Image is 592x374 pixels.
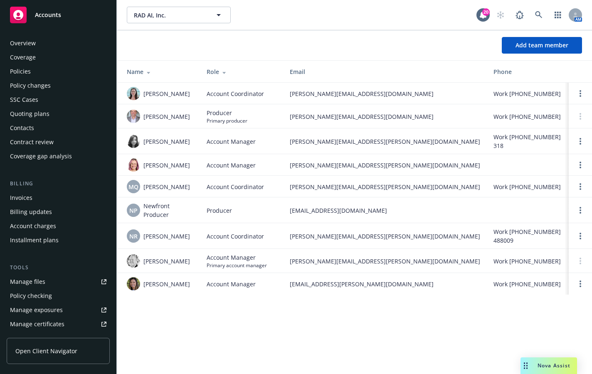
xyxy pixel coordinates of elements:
[127,254,140,268] img: photo
[7,51,110,64] a: Coverage
[143,89,190,98] span: [PERSON_NAME]
[493,133,563,150] span: Work [PHONE_NUMBER] 318
[493,227,563,245] span: Work [PHONE_NUMBER] 488009
[520,357,577,374] button: Nova Assist
[207,108,247,117] span: Producer
[207,117,247,124] span: Primary producer
[143,182,190,191] span: [PERSON_NAME]
[575,89,585,98] a: Open options
[143,161,190,170] span: [PERSON_NAME]
[493,112,561,121] span: Work [PHONE_NUMBER]
[207,206,232,215] span: Producer
[207,137,256,146] span: Account Manager
[493,182,561,191] span: Work [PHONE_NUMBER]
[207,89,264,98] span: Account Coordinator
[493,67,563,76] div: Phone
[10,303,63,317] div: Manage exposures
[207,182,264,191] span: Account Coordinator
[207,232,264,241] span: Account Coordinator
[290,137,480,146] span: [PERSON_NAME][EMAIL_ADDRESS][PERSON_NAME][DOMAIN_NAME]
[143,280,190,288] span: [PERSON_NAME]
[143,202,193,219] span: Newfront Producer
[7,93,110,106] a: SSC Cases
[10,150,72,163] div: Coverage gap analysis
[128,182,138,191] span: MQ
[10,93,38,106] div: SSC Cases
[7,180,110,188] div: Billing
[7,79,110,92] a: Policy changes
[10,219,56,233] div: Account charges
[127,87,140,100] img: photo
[7,3,110,27] a: Accounts
[290,182,480,191] span: [PERSON_NAME][EMAIL_ADDRESS][PERSON_NAME][DOMAIN_NAME]
[575,160,585,170] a: Open options
[290,161,480,170] span: [PERSON_NAME][EMAIL_ADDRESS][PERSON_NAME][DOMAIN_NAME]
[7,303,110,317] a: Manage exposures
[10,289,52,303] div: Policy checking
[290,67,480,76] div: Email
[575,182,585,192] a: Open options
[35,12,61,18] span: Accounts
[7,289,110,303] a: Policy checking
[520,357,531,374] div: Drag to move
[493,89,561,98] span: Work [PHONE_NUMBER]
[10,121,34,135] div: Contacts
[127,158,140,172] img: photo
[7,107,110,121] a: Quoting plans
[493,257,561,266] span: Work [PHONE_NUMBER]
[516,41,568,49] span: Add team member
[538,362,570,369] span: Nova Assist
[482,8,490,16] div: 20
[10,275,45,288] div: Manage files
[10,191,32,204] div: Invoices
[127,110,140,123] img: photo
[134,11,206,20] span: RAD AI, Inc.
[10,65,31,78] div: Policies
[127,277,140,290] img: photo
[575,136,585,146] a: Open options
[7,65,110,78] a: Policies
[10,107,49,121] div: Quoting plans
[290,257,480,266] span: [PERSON_NAME][EMAIL_ADDRESS][PERSON_NAME][DOMAIN_NAME]
[7,205,110,219] a: Billing updates
[127,67,193,76] div: Name
[143,137,190,146] span: [PERSON_NAME]
[10,37,36,50] div: Overview
[129,206,138,215] span: NP
[7,317,110,331] a: Manage certificates
[127,135,140,148] img: photo
[290,112,480,121] span: [PERSON_NAME][EMAIL_ADDRESS][DOMAIN_NAME]
[7,263,110,272] div: Tools
[127,7,231,23] button: RAD AI, Inc.
[7,219,110,233] a: Account charges
[10,51,36,64] div: Coverage
[7,37,110,50] a: Overview
[207,253,267,262] span: Account Manager
[7,150,110,163] a: Coverage gap analysis
[550,7,566,23] a: Switch app
[207,280,256,288] span: Account Manager
[575,205,585,215] a: Open options
[10,234,59,247] div: Installment plans
[575,231,585,241] a: Open options
[575,279,585,289] a: Open options
[129,232,138,241] span: NR
[207,262,267,269] span: Primary account manager
[10,79,51,92] div: Policy changes
[207,161,256,170] span: Account Manager
[10,135,54,149] div: Contract review
[511,7,528,23] a: Report a Bug
[15,347,77,355] span: Open Client Navigator
[7,135,110,149] a: Contract review
[143,112,190,121] span: [PERSON_NAME]
[290,280,480,288] span: [EMAIL_ADDRESS][PERSON_NAME][DOMAIN_NAME]
[290,232,480,241] span: [PERSON_NAME][EMAIL_ADDRESS][PERSON_NAME][DOMAIN_NAME]
[143,232,190,241] span: [PERSON_NAME]
[290,206,480,215] span: [EMAIL_ADDRESS][DOMAIN_NAME]
[7,191,110,204] a: Invoices
[530,7,547,23] a: Search
[143,257,190,266] span: [PERSON_NAME]
[10,317,64,331] div: Manage certificates
[7,121,110,135] a: Contacts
